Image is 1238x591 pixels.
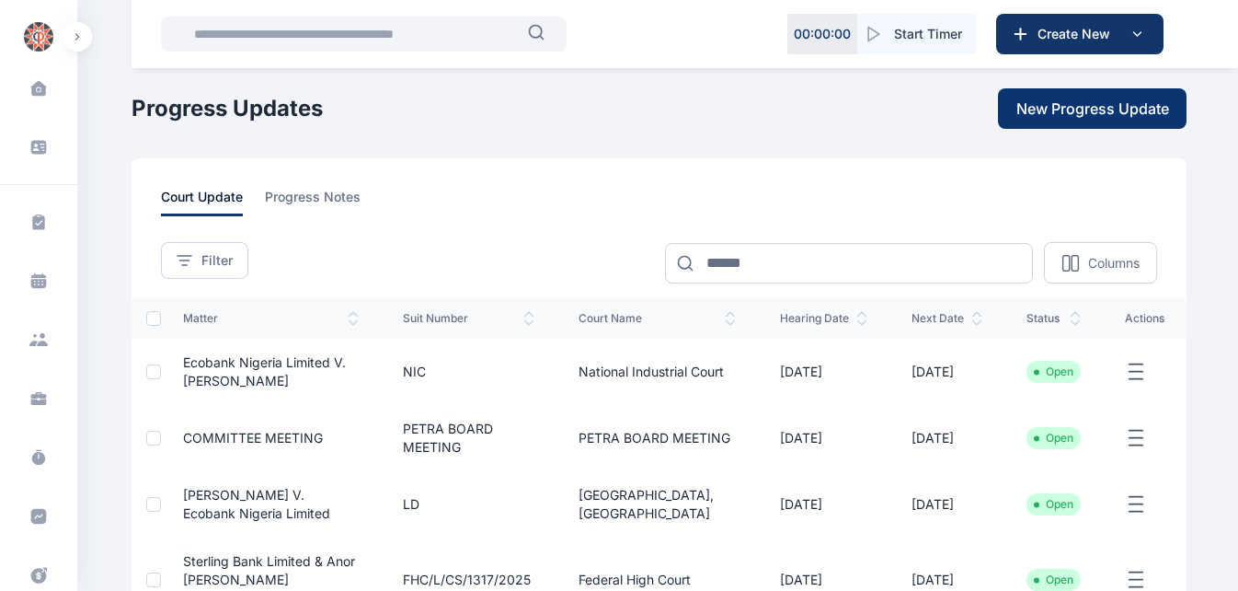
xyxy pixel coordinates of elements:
[556,405,758,471] td: PETRA BOARD MEETING
[1125,311,1164,326] span: actions
[161,188,243,216] span: court update
[758,471,889,538] td: [DATE]
[889,405,1004,471] td: [DATE]
[381,405,556,471] td: PETRA BOARD MEETING
[201,251,233,270] span: Filter
[556,471,758,538] td: [GEOGRAPHIC_DATA], [GEOGRAPHIC_DATA]
[1034,365,1073,379] li: Open
[1026,311,1081,326] span: status
[996,14,1163,54] button: Create New
[857,14,977,54] button: Start Timer
[758,405,889,471] td: [DATE]
[183,354,346,388] a: Ecobank Nigeria Limited v. [PERSON_NAME]
[183,430,323,446] a: COMMITTEE MEETING
[1044,242,1157,284] button: Columns
[132,94,323,123] h1: Progress Updates
[183,311,359,326] span: matter
[758,339,889,405] td: [DATE]
[183,487,330,521] a: [PERSON_NAME] V. Ecobank Nigeria Limited
[780,311,867,326] span: hearing date
[889,471,1004,538] td: [DATE]
[1034,573,1073,587] li: Open
[1030,25,1126,43] span: Create New
[998,88,1186,129] button: New Progress Update
[265,188,361,216] span: progress notes
[403,311,534,326] span: suit number
[889,339,1004,405] td: [DATE]
[161,242,248,279] button: Filter
[381,471,556,538] td: LD
[579,311,736,326] span: court name
[911,311,982,326] span: next date
[1016,98,1169,120] span: New Progress Update
[265,188,383,216] a: progress notes
[161,188,265,216] a: court update
[794,25,851,43] p: 00 : 00 : 00
[1034,497,1073,512] li: Open
[1088,254,1140,272] p: Columns
[381,339,556,405] td: NIC
[1034,431,1073,446] li: Open
[556,339,758,405] td: National Industrial Court
[894,25,962,43] span: Start Timer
